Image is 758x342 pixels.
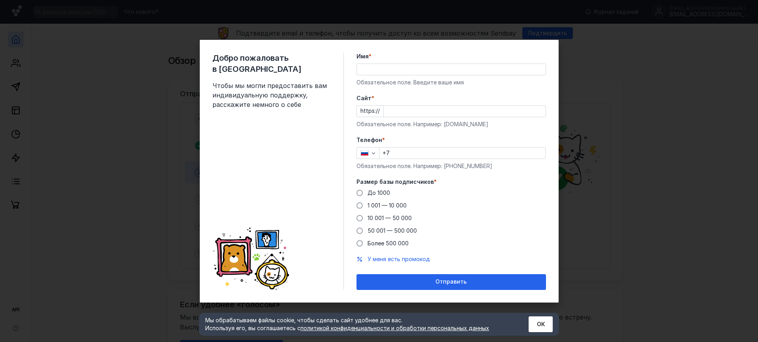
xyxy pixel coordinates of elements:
[368,227,417,234] span: 50 001 — 500 000
[356,94,371,102] span: Cайт
[368,255,430,263] button: У меня есть промокод
[212,81,331,109] span: Чтобы мы могли предоставить вам индивидуальную поддержку, расскажите немного о себе
[368,256,430,262] span: У меня есть промокод
[356,52,369,60] span: Имя
[205,316,509,332] div: Мы обрабатываем файлы cookie, чтобы сделать сайт удобнее для вас. Используя его, вы соглашаетесь c
[356,274,546,290] button: Отправить
[435,278,467,285] span: Отправить
[212,52,331,75] span: Добро пожаловать в [GEOGRAPHIC_DATA]
[368,215,412,221] span: 10 001 — 50 000
[368,202,407,209] span: 1 001 — 10 000
[300,325,489,331] a: политикой конфиденциальности и обработки персональных данных
[356,162,546,170] div: Обязательное поле. Например: [PHONE_NUMBER]
[356,136,382,144] span: Телефон
[356,120,546,128] div: Обязательное поле. Например: [DOMAIN_NAME]
[368,240,409,247] span: Более 500 000
[368,189,390,196] span: До 1000
[356,78,546,86] div: Обязательное поле. Введите ваше имя
[356,178,434,186] span: Размер базы подписчиков
[529,316,553,332] button: ОК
